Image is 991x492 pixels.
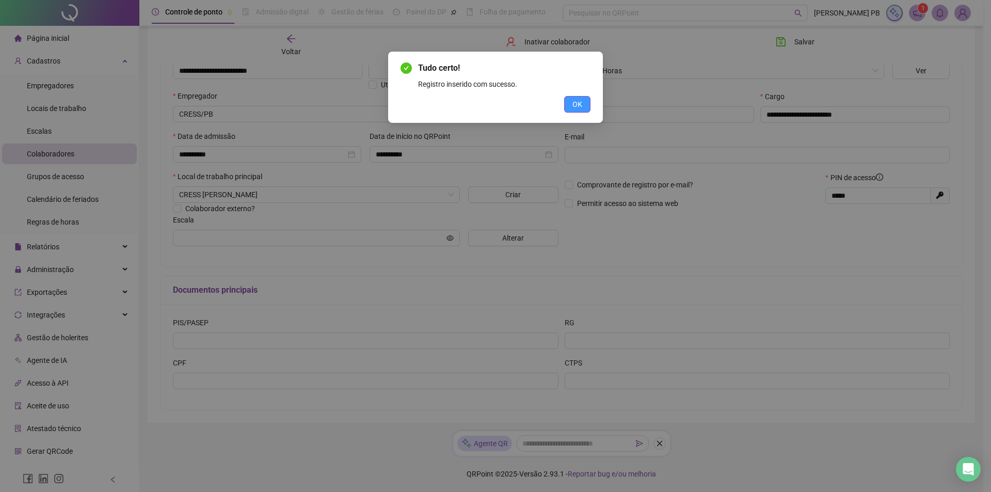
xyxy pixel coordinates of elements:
span: Tudo certo! [418,63,460,73]
span: check-circle [401,62,412,74]
span: OK [572,99,582,110]
div: Open Intercom Messenger [956,457,981,482]
span: Registro inserido com sucesso. [418,80,517,88]
button: OK [564,96,590,113]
